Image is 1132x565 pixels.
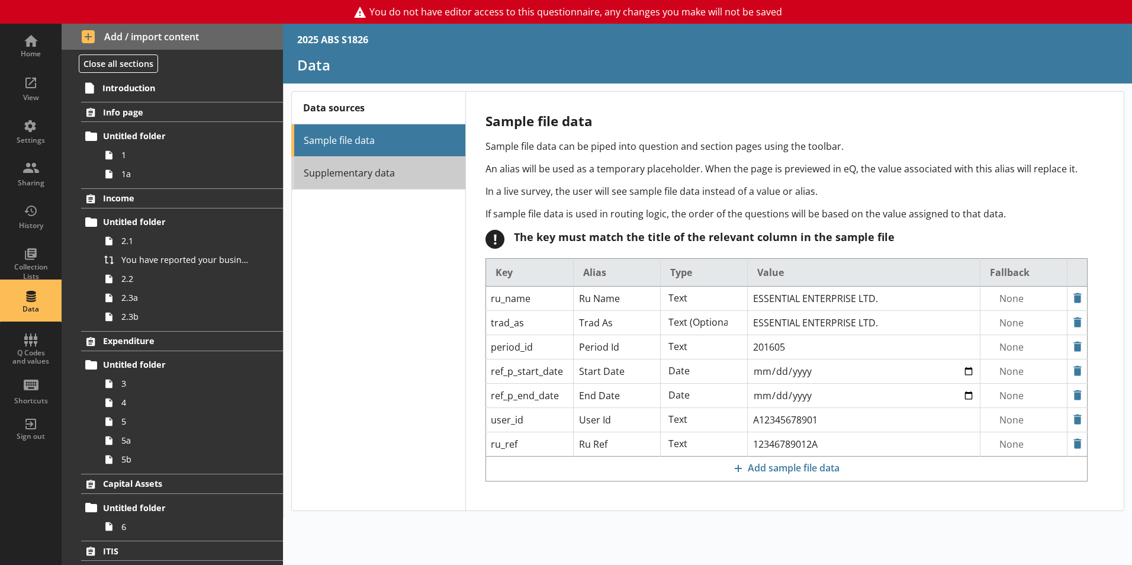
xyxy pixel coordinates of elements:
th: Type [660,258,747,286]
span: Untitled folder [103,359,248,370]
input: Auto complete input [980,410,1067,429]
a: 5 [99,412,283,431]
h2: Sample file data [485,112,1088,130]
span: 5b [121,454,253,465]
button: Add / import content [62,24,283,50]
span: Untitled folder [103,502,248,513]
li: IncomeUntitled folder2.1You have reported your business's total turnover for the period [From] to... [62,188,283,326]
button: Add sample file data [486,457,1087,480]
a: Untitled folder [81,127,283,146]
span: Info page [103,107,248,118]
span: 2.3b [121,311,253,322]
a: 2.3b [99,307,283,326]
span: 5 [121,416,253,427]
input: Auto complete input [980,386,1067,405]
span: You have reported your business's total turnover for the period [From] to [To] to be [Total turno... [121,254,253,265]
a: Expenditure [81,331,283,351]
span: 3 [121,378,253,389]
a: 1 [99,146,283,165]
span: 5a [121,435,253,446]
th: Fallback [980,258,1067,286]
button: Close all sections [79,54,158,73]
a: Untitled folder [81,498,283,517]
a: Capital Assets [81,474,283,494]
a: Introduction [81,78,283,97]
input: Auto complete input [980,362,1067,381]
span: Add / import content [82,30,263,43]
a: Supplementary data [291,157,465,190]
li: Untitled folder6 [86,498,283,536]
li: Untitled folder11a [86,127,283,184]
span: 4 [121,397,253,408]
input: Auto complete input [980,313,1067,332]
button: Delete [1068,313,1087,332]
a: 3 [99,374,283,393]
div: Sign out [10,432,52,441]
a: 2.2 [99,269,283,288]
button: Delete [1068,288,1087,308]
div: Q Codes and values [10,349,52,366]
h1: Data [297,56,1118,74]
span: Untitled folder [103,216,248,227]
span: 2.3a [121,292,253,303]
a: ITIS [81,541,283,561]
button: Delete [1068,434,1087,454]
p: If sample file data is used in routing logic, the order of the questions will be based on the val... [485,207,1088,220]
button: Delete [1068,410,1087,429]
div: The key must match the title of the relevant column in the sample file [514,230,895,244]
div: View [10,93,52,102]
div: Sharing [10,178,52,188]
p: Sample file data can be piped into question and section pages using the toolbar. [485,140,1088,153]
span: Introduction [102,82,248,94]
a: Untitled folder [81,213,283,232]
input: Auto complete input [980,338,1067,357]
a: 5a [99,431,283,450]
li: Untitled folder2.1You have reported your business's total turnover for the period [From] to [To] ... [86,213,283,326]
li: Info pageUntitled folder11a [62,102,283,183]
div: Settings [10,136,52,145]
li: Untitled folder3455a5b [86,355,283,469]
span: 1 [121,149,253,160]
button: Delete [1068,337,1087,357]
span: 2.1 [121,235,253,246]
div: Shortcuts [10,396,52,406]
span: Expenditure [103,335,248,346]
span: Income [103,192,248,204]
p: An alias will be used as a temporary placeholder. When the page is previewed in eQ, the value ass... [485,162,1088,175]
th: Key [486,258,573,286]
a: Income [81,188,283,208]
span: 2.2 [121,273,253,284]
a: 1a [99,165,283,184]
div: 2025 ABS S1826 [297,33,368,46]
li: ExpenditureUntitled folder3455a5b [62,331,283,469]
a: 4 [99,393,283,412]
span: ITIS [103,545,248,557]
div: Home [10,49,52,59]
label: Value [757,266,970,279]
span: 6 [121,521,253,532]
button: Delete [1068,386,1087,405]
input: Auto complete input [980,435,1067,454]
div: Collection Lists [10,262,52,281]
a: Info page [81,102,283,122]
div: ! [485,230,504,249]
li: Capital AssetsUntitled folder6 [62,474,283,536]
p: In a live survey, the user will see sample file data instead of a value or alias. [485,185,1088,198]
div: History [10,221,52,230]
button: Delete [1068,361,1087,381]
a: 2.1 [99,232,283,251]
label: Alias [583,266,651,279]
div: Data [10,304,52,314]
span: Capital Assets [103,478,248,489]
a: 6 [99,517,283,536]
span: Untitled folder [103,130,248,142]
h2: Data sources [292,92,465,124]
span: Add sample file data [487,457,1086,480]
a: 5b [99,450,283,469]
a: 2.3a [99,288,283,307]
a: Untitled folder [81,355,283,374]
input: Auto complete input [980,289,1067,308]
a: You have reported your business's total turnover for the period [From] to [To] to be [Total turno... [99,251,283,269]
span: 1a [121,168,253,179]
